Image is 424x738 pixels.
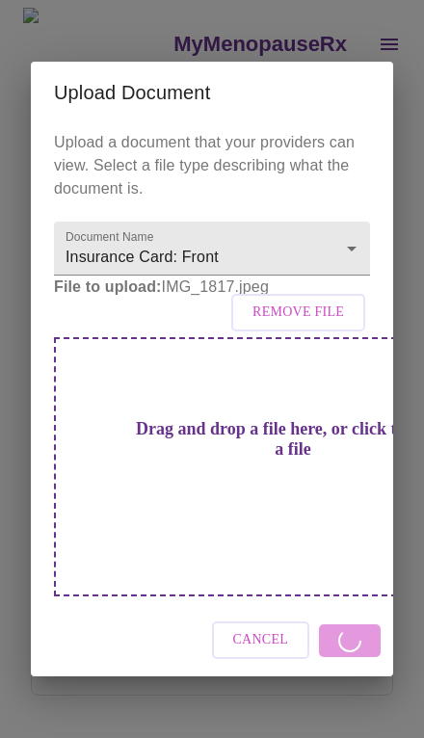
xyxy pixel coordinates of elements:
button: Cancel [212,621,310,659]
p: IMG_1817.jpeg [54,276,370,299]
span: Cancel [233,628,289,652]
button: Remove File [231,294,365,331]
h2: Upload Document [54,77,370,108]
p: Upload a document that your providers can view. Select a file type describing what the document is. [54,131,370,200]
strong: File to upload: [54,278,162,295]
div: Insurance Card: Front [54,222,370,276]
span: Remove File [252,301,344,325]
